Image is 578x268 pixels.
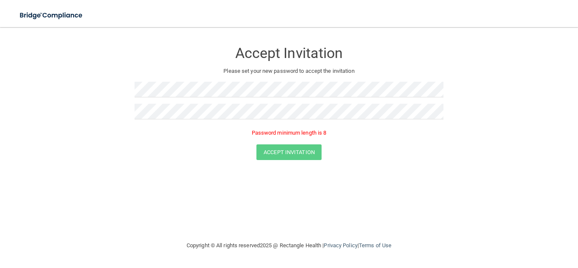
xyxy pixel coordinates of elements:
[135,45,443,61] h3: Accept Invitation
[256,144,322,160] button: Accept Invitation
[13,7,91,24] img: bridge_compliance_login_screen.278c3ca4.svg
[135,128,443,138] p: Password minimum length is 8
[324,242,357,249] a: Privacy Policy
[359,242,391,249] a: Terms of Use
[141,66,437,76] p: Please set your new password to accept the invitation
[135,232,443,259] div: Copyright © All rights reserved 2025 @ Rectangle Health | |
